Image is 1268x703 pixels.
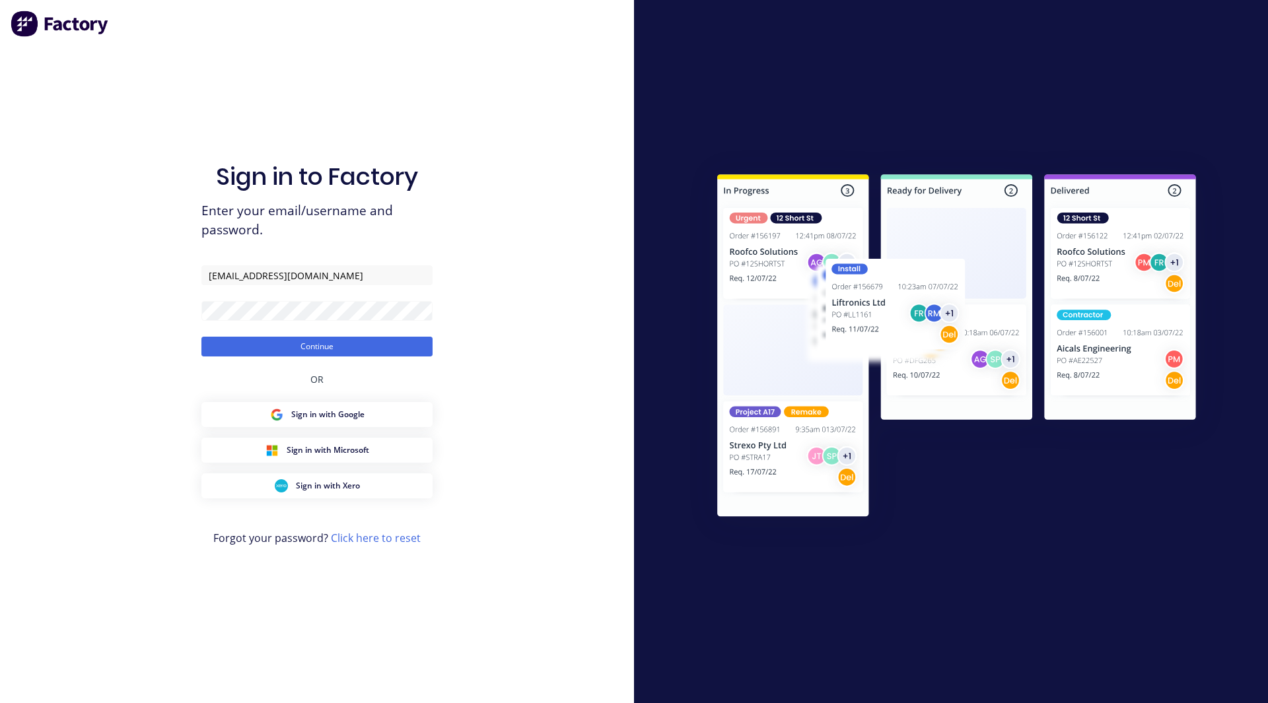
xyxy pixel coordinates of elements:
img: Sign in [688,148,1225,548]
span: Forgot your password? [213,530,421,546]
img: Xero Sign in [275,479,288,492]
button: Xero Sign inSign in with Xero [201,473,433,498]
span: Sign in with Google [291,409,365,420]
img: Factory [11,11,110,37]
h1: Sign in to Factory [216,162,418,191]
button: Microsoft Sign inSign in with Microsoft [201,438,433,463]
input: Email/Username [201,265,433,285]
div: OR [310,356,324,402]
img: Microsoft Sign in [265,444,279,457]
button: Continue [201,337,433,356]
a: Click here to reset [331,531,421,545]
span: Enter your email/username and password. [201,201,433,240]
span: Sign in with Xero [296,480,360,492]
button: Google Sign inSign in with Google [201,402,433,427]
span: Sign in with Microsoft [287,444,369,456]
img: Google Sign in [270,408,283,421]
